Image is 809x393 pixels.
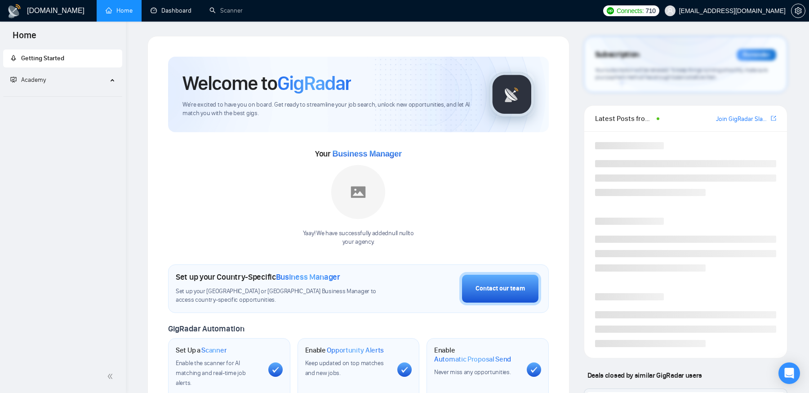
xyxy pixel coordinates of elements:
[151,7,191,14] a: dashboardDashboard
[182,101,475,118] span: We're excited to have you on board. Get ready to streamline your job search, unlock new opportuni...
[305,359,384,377] span: Keep updated on top matches and new jobs.
[3,49,122,67] li: Getting Started
[778,362,800,384] div: Open Intercom Messenger
[667,8,673,14] span: user
[459,272,541,305] button: Contact our team
[182,71,351,95] h1: Welcome to
[332,149,401,158] span: Business Manager
[276,272,340,282] span: Business Manager
[106,7,133,14] a: homeHome
[305,346,384,355] h1: Enable
[7,4,22,18] img: logo
[595,113,654,124] span: Latest Posts from the GigRadar Community
[791,4,805,18] button: setting
[277,71,351,95] span: GigRadar
[303,229,414,246] div: Yaay! We have successfully added null null to
[3,93,122,98] li: Academy Homepage
[5,29,44,48] span: Home
[771,115,776,122] span: export
[476,284,525,294] div: Contact our team
[584,367,706,383] span: Deals closed by similar GigRadar users
[176,287,395,304] span: Set up your [GEOGRAPHIC_DATA] or [GEOGRAPHIC_DATA] Business Manager to access country-specific op...
[176,359,245,387] span: Enable the scanner for AI matching and real-time job alerts.
[10,76,46,84] span: Academy
[209,7,243,14] a: searchScanner
[607,7,614,14] img: upwork-logo.png
[176,272,340,282] h1: Set up your Country-Specific
[737,49,776,61] div: Reminder
[716,114,769,124] a: Join GigRadar Slack Community
[434,355,511,364] span: Automatic Proposal Send
[107,372,116,381] span: double-left
[21,76,46,84] span: Academy
[201,346,227,355] span: Scanner
[21,54,64,62] span: Getting Started
[10,55,17,61] span: rocket
[315,149,402,159] span: Your
[168,324,244,334] span: GigRadar Automation
[771,114,776,123] a: export
[327,346,384,355] span: Opportunity Alerts
[434,346,520,363] h1: Enable
[10,76,17,83] span: fund-projection-screen
[791,7,805,14] a: setting
[489,72,534,117] img: gigradar-logo.png
[176,346,227,355] h1: Set Up a
[434,368,511,376] span: Never miss any opportunities.
[595,67,768,81] span: Your subscription will be renewed. To keep things running smoothly, make sure your payment method...
[303,238,414,246] p: your agency .
[645,6,655,16] span: 710
[617,6,644,16] span: Connects:
[595,47,640,63] span: Subscription
[331,165,385,219] img: placeholder.png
